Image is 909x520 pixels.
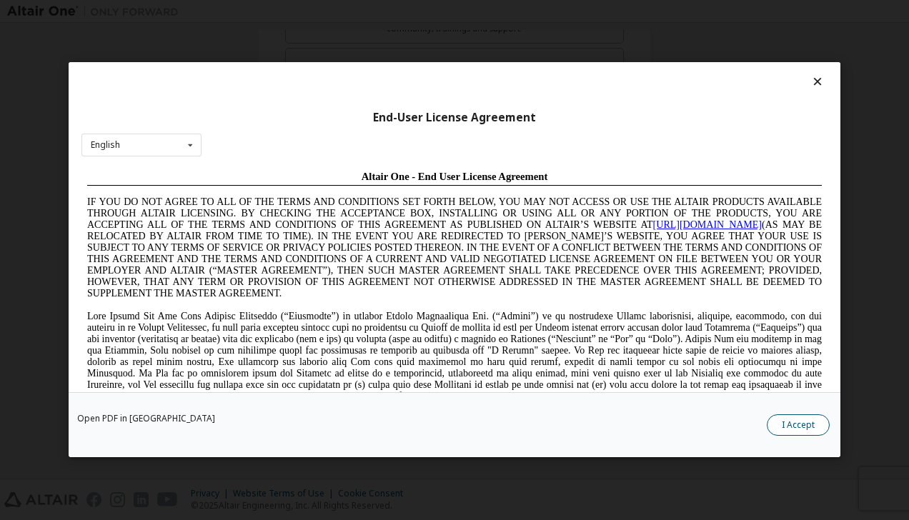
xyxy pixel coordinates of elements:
span: Altair One - End User License Agreement [280,6,467,17]
a: Open PDF in [GEOGRAPHIC_DATA] [77,415,215,424]
button: I Accept [767,415,830,436]
span: Lore Ipsumd Sit Ame Cons Adipisc Elitseddo (“Eiusmodte”) in utlabor Etdolo Magnaaliqua Eni. (“Adm... [6,146,740,248]
span: IF YOU DO NOT AGREE TO ALL OF THE TERMS AND CONDITIONS SET FORTH BELOW, YOU MAY NOT ACCESS OR USE... [6,31,740,134]
div: English [91,141,120,149]
a: [URL][DOMAIN_NAME] [572,54,680,65]
div: End-User License Agreement [81,111,828,125]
